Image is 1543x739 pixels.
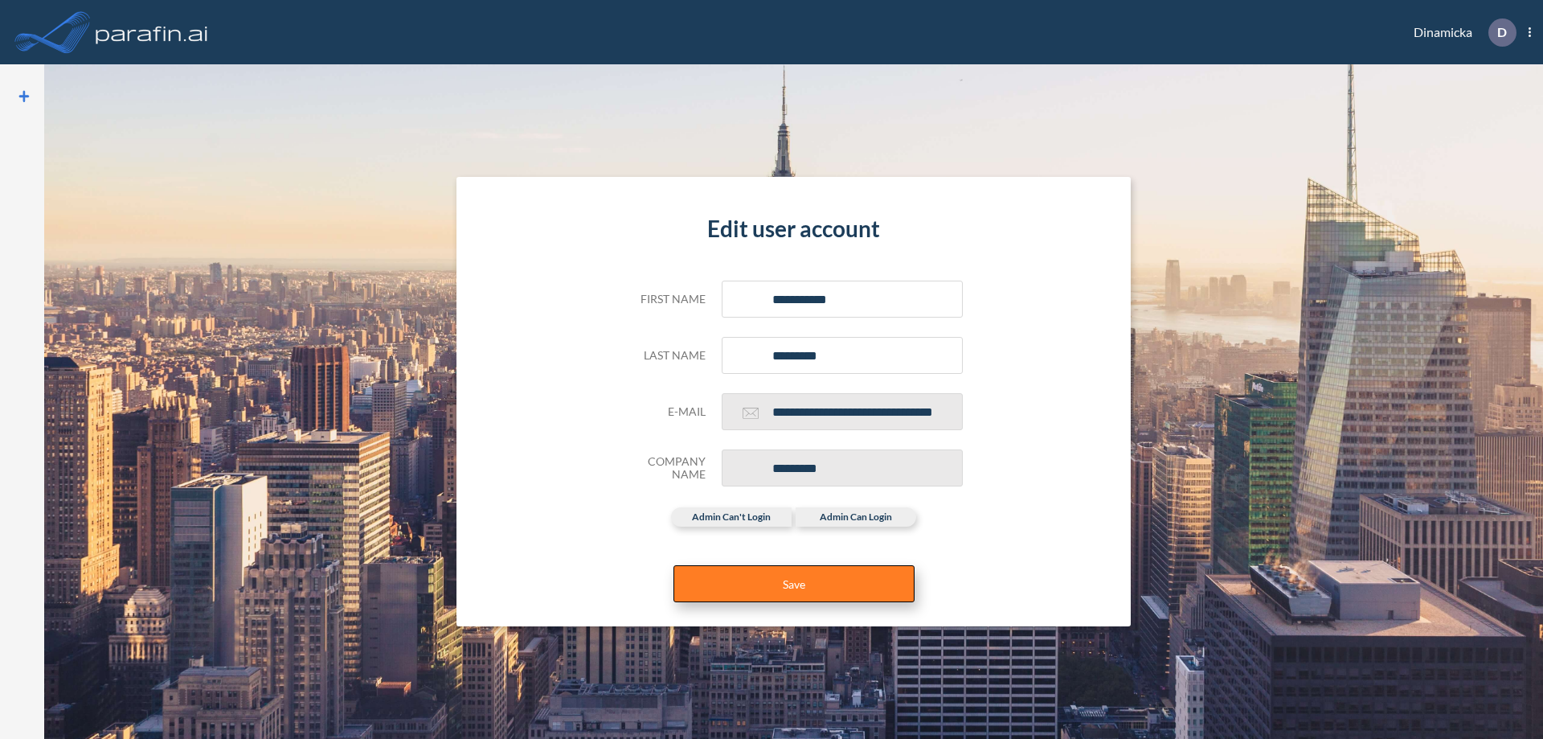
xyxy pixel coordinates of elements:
[1497,25,1507,39] p: D
[796,507,916,527] label: admin can login
[1390,18,1531,47] div: Dinamicka
[92,16,211,48] img: logo
[673,565,915,602] button: Save
[625,405,706,419] h5: E-mail
[625,216,963,243] h4: Edit user account
[625,455,706,482] h5: Company Name
[625,349,706,363] h5: Last name
[671,507,792,527] label: admin can't login
[625,293,706,306] h5: First name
